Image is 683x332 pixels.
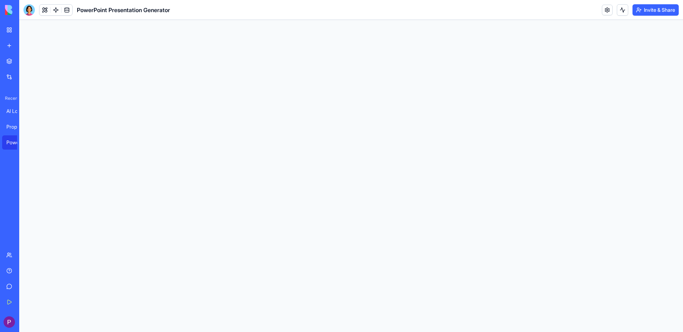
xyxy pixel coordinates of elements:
[632,4,679,16] button: Invite & Share
[2,104,31,118] a: AI Logo Generator
[6,108,26,115] div: AI Logo Generator
[2,120,31,134] a: Property Valuation Form
[4,316,15,328] img: ACg8ocJm9onT30PvJMYdZlWiOECC1dQwhZnz1URnSSSquuK2upGe5B0=s96-c
[77,6,170,14] span: PowerPoint Presentation Generator
[6,123,26,130] div: Property Valuation Form
[6,139,26,146] div: PowerPoint Presentation Generator
[2,95,17,101] span: Recent
[5,5,49,15] img: logo
[2,135,31,150] a: PowerPoint Presentation Generator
